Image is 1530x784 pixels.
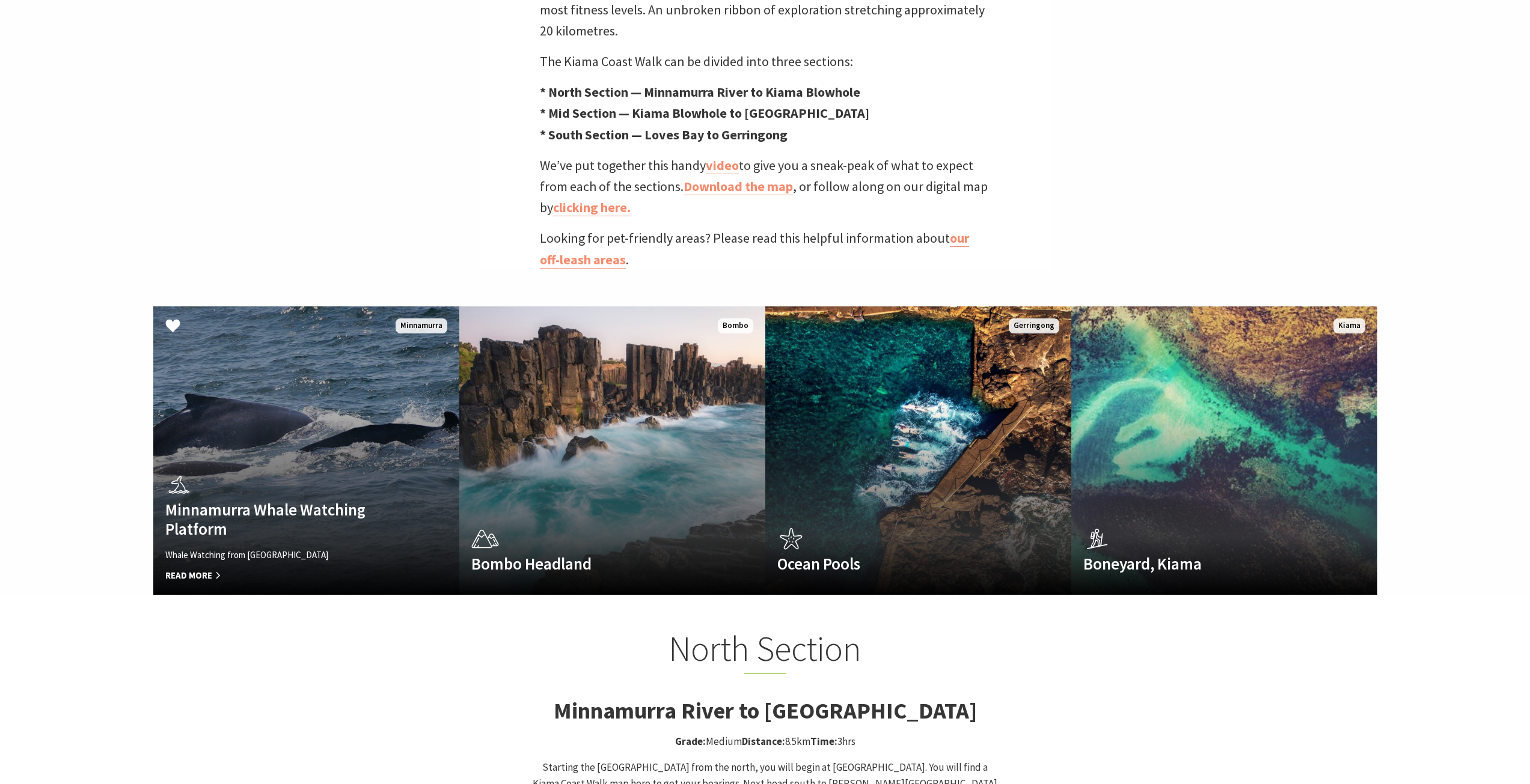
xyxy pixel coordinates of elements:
a: clicking here. [553,199,631,216]
p: Looking for pet-friendly areas? Please read this helpful information about . [540,228,991,270]
strong: Distance: [742,735,785,748]
strong: * South Section — Loves Bay to Gerringong [540,126,788,143]
a: video [706,157,739,174]
h4: Bombo Headland [471,554,708,573]
a: Boneyard, Kiama Kiama [1071,306,1377,595]
a: Ocean Pools Gerringong [765,306,1071,595]
a: our off-leash areas [540,229,969,268]
span: Gerringong [1009,318,1059,333]
span: Bombo [718,318,753,333]
h4: Minnamurra Whale Watching Platform [165,500,402,539]
p: We’ve put together this handy to give you a sneak-peak of what to expect from each of the section... [540,155,991,219]
button: Click to Favourite Minnamurra Whale Watching Platform [153,306,192,347]
a: Download the map [684,178,793,195]
strong: Minnamurra River to [GEOGRAPHIC_DATA] [554,696,977,725]
h2: North Section [530,628,1001,675]
p: Medium 8.5km 3hrs [530,734,1001,750]
strong: Grade: [675,735,706,748]
strong: * Mid Section — Kiama Blowhole to [GEOGRAPHIC_DATA] [540,105,869,121]
strong: Time: [810,735,837,748]
h4: Ocean Pools [777,554,1014,573]
a: Minnamurra Whale Watching Platform Whale Watching from [GEOGRAPHIC_DATA] Read More Minnamurra [153,306,459,595]
strong: * North Section — Minnamurra River to Kiama Blowhole [540,84,860,100]
span: Kiama [1333,318,1365,333]
p: The Kiama Coast Walk can be divided into three sections: [540,51,991,72]
span: Read More [165,568,402,583]
a: Bombo Headland Bombo [459,306,765,595]
h4: Boneyard, Kiama [1083,554,1320,573]
span: Minnamurra [396,318,447,333]
p: Whale Watching from [GEOGRAPHIC_DATA] [165,548,402,562]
